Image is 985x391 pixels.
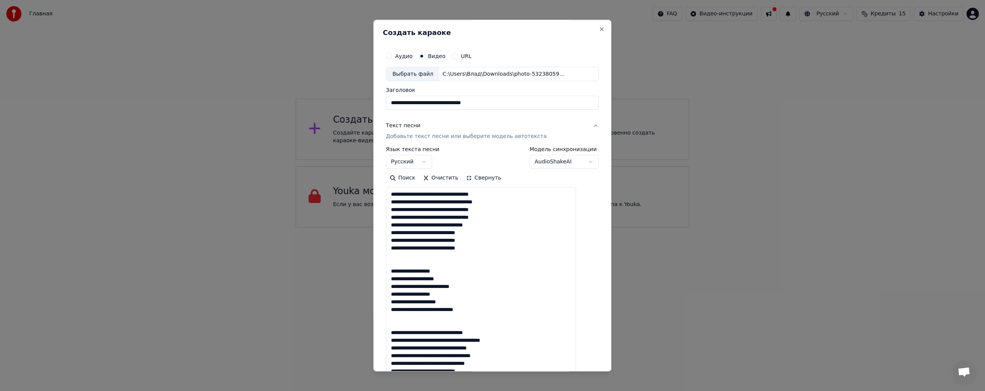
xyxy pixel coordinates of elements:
label: URL [461,53,472,59]
button: Очистить [419,172,462,185]
div: Выбрать файл [386,67,439,81]
label: Видео [428,53,446,59]
button: Поиск [386,172,419,185]
div: C:\Users\Влад\Downloads\photo-5323805984700888483-y_RLmVFDTA.mp4 [439,70,570,78]
label: Язык текста песни [386,147,439,152]
div: Текст песни [386,122,421,130]
p: Добавьте текст песни или выберите модель автотекста [386,133,547,141]
button: Текст песниДобавьте текст песни или выберите модель автотекста [386,116,599,147]
label: Заголовок [386,88,599,93]
button: Свернуть [462,172,505,185]
label: Модель синхронизации [530,147,599,152]
label: Аудио [395,53,412,59]
h2: Создать караоке [383,29,602,36]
